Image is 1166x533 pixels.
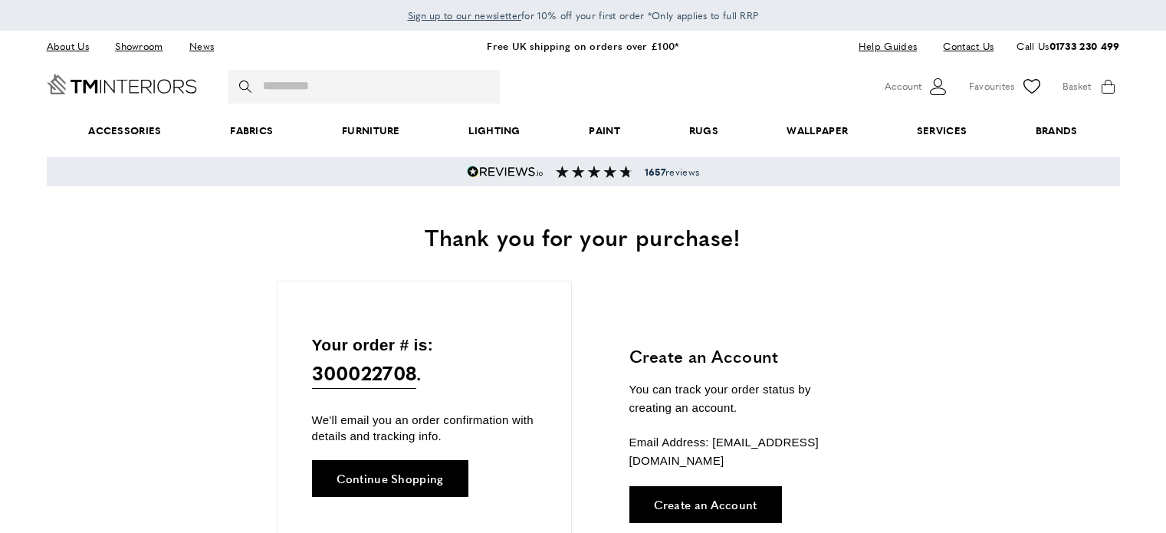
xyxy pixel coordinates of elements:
a: Rugs [655,107,753,154]
p: Email Address: [EMAIL_ADDRESS][DOMAIN_NAME] [629,433,856,470]
a: Lighting [435,107,555,154]
strong: 1657 [645,165,665,179]
a: Go to Home page [47,74,197,94]
a: Fabrics [195,107,307,154]
a: Wallpaper [753,107,882,154]
a: Showroom [103,36,174,57]
span: Create an Account [654,498,757,510]
span: Account [885,78,921,94]
a: 01733 230 499 [1049,38,1120,53]
p: Your order # is: . [312,332,537,390]
p: You can track your order status by creating an account. [629,380,856,417]
span: Thank you for your purchase! [425,220,741,253]
p: We'll email you an order confirmation with details and tracking info. [312,412,537,444]
h3: Create an Account [629,344,856,368]
a: Free UK shipping on orders over £100* [487,38,678,53]
a: Create an Account [629,486,782,523]
button: Search [239,70,255,104]
span: Sign up to our newsletter [408,8,522,22]
a: Help Guides [847,36,928,57]
a: About Us [47,36,100,57]
span: for 10% off your first order *Only applies to full RRP [408,8,759,22]
p: Call Us [1017,38,1119,54]
a: Continue Shopping [312,460,468,497]
a: Paint [555,107,655,154]
a: Contact Us [931,36,994,57]
a: Favourites [969,75,1043,98]
span: 300022708 [312,357,417,389]
span: Favourites [969,78,1015,94]
a: Sign up to our newsletter [408,8,522,23]
a: News [178,36,225,57]
a: Services [882,107,1001,154]
button: Customer Account [885,75,950,98]
img: Reviews section [556,166,632,178]
a: Brands [1001,107,1112,154]
img: Reviews.io 5 stars [467,166,544,178]
a: Furniture [307,107,434,154]
span: reviews [645,166,699,178]
span: Accessories [54,107,195,154]
span: Continue Shopping [337,472,444,484]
